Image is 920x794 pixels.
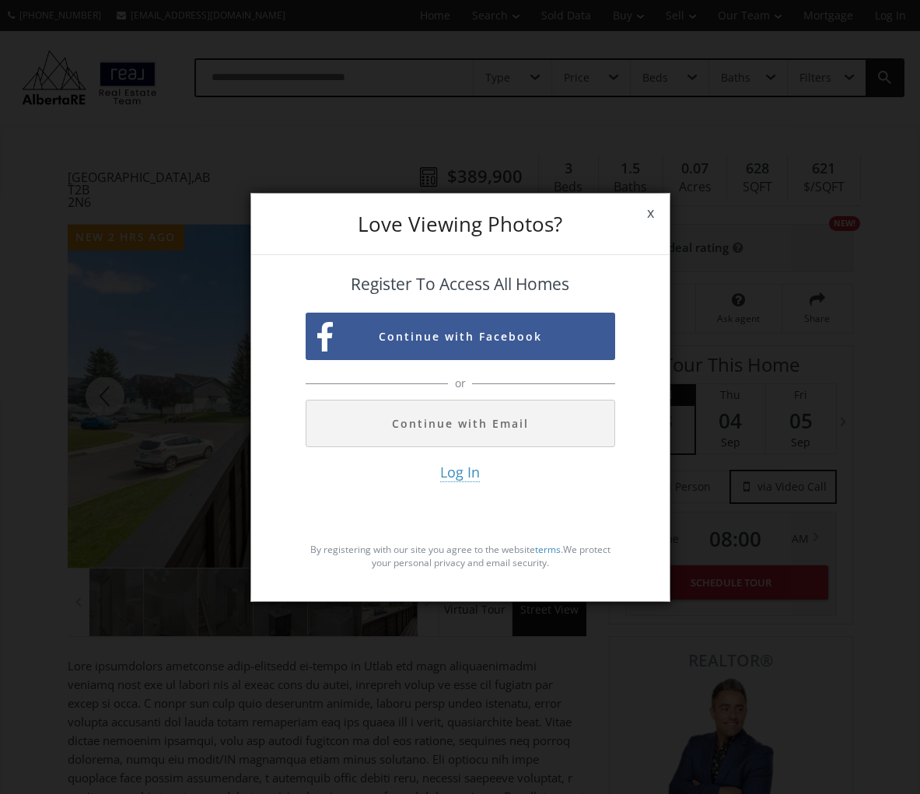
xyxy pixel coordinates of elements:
img: facebook-sign-up [317,322,333,352]
h4: Register To Access All Homes [306,275,615,293]
h3: Love Viewing Photos? [306,214,615,234]
button: Continue with Email [306,400,615,447]
a: terms [535,543,561,556]
span: or [451,376,470,391]
span: Log In [440,463,480,482]
button: Continue with Facebook [306,313,615,360]
p: By registering with our site you agree to the website . We protect your personal privacy and emai... [306,543,615,569]
span: x [631,191,670,235]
